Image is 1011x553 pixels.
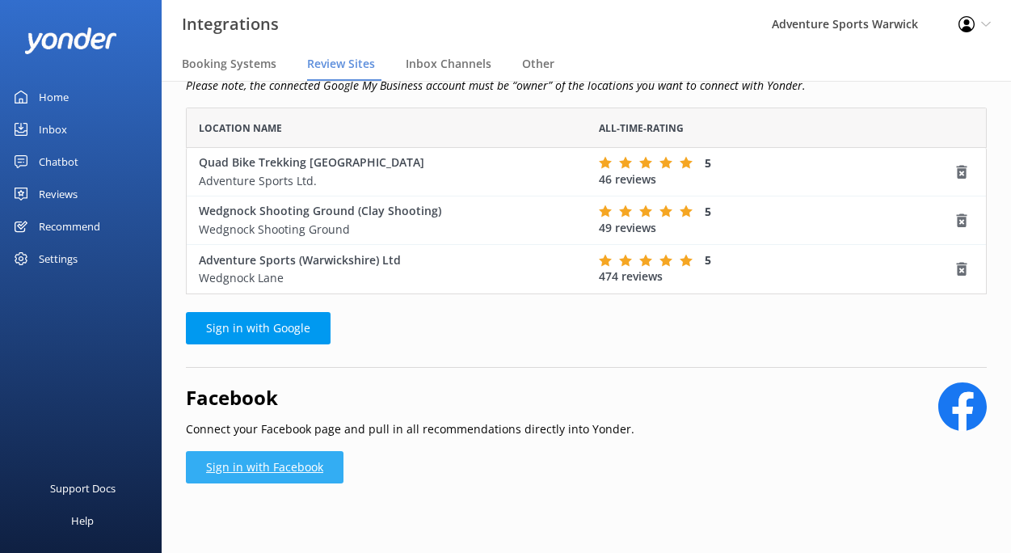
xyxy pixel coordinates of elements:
p: Wedgnock Shooting Ground [199,221,575,239]
div: Adventure Sports (Warwickshire) Ltd [199,251,575,288]
span: Review Sites [307,56,375,72]
div: Home [39,81,69,113]
p: Adventure Sports Ltd. [199,172,575,190]
div: Help [71,504,94,537]
p: Wedgnock Lane [199,269,575,287]
p: Connect your Facebook page and pull in all recommendations directly into Yonder. [186,420,634,438]
span: Location Name [199,120,282,136]
div: grid [186,148,987,293]
div: Recommend [39,210,100,243]
span: 5 [705,204,711,219]
span: 5 [705,155,711,171]
div: 46 reviews [599,155,954,188]
h2: Facebook [186,382,634,413]
div: Chatbot [39,146,78,178]
span: Inbox Channels [406,56,491,72]
div: Inbox [39,113,67,146]
i: Please note, the connected Google My Business account must be “owner” of the locations you want t... [186,78,806,93]
div: Quad Bike Trekking [GEOGRAPHIC_DATA] [199,154,575,190]
h3: Integrations [182,11,279,37]
div: Wedgnock Shooting Ground (Clay Shooting) [199,202,575,239]
img: yonder-white-logo.png [24,27,117,54]
span: Booking Systems [182,56,276,72]
a: Sign in with Facebook [186,451,343,483]
div: Settings [39,243,78,275]
div: Reviews [39,178,78,210]
div: 49 reviews [599,204,954,237]
span: Other [522,56,554,72]
div: 474 reviews [599,252,954,285]
span: 5 [705,252,711,268]
div: Support Docs [50,472,116,504]
span: All-time-rating [599,120,684,136]
a: Sign in with Google [186,312,331,344]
